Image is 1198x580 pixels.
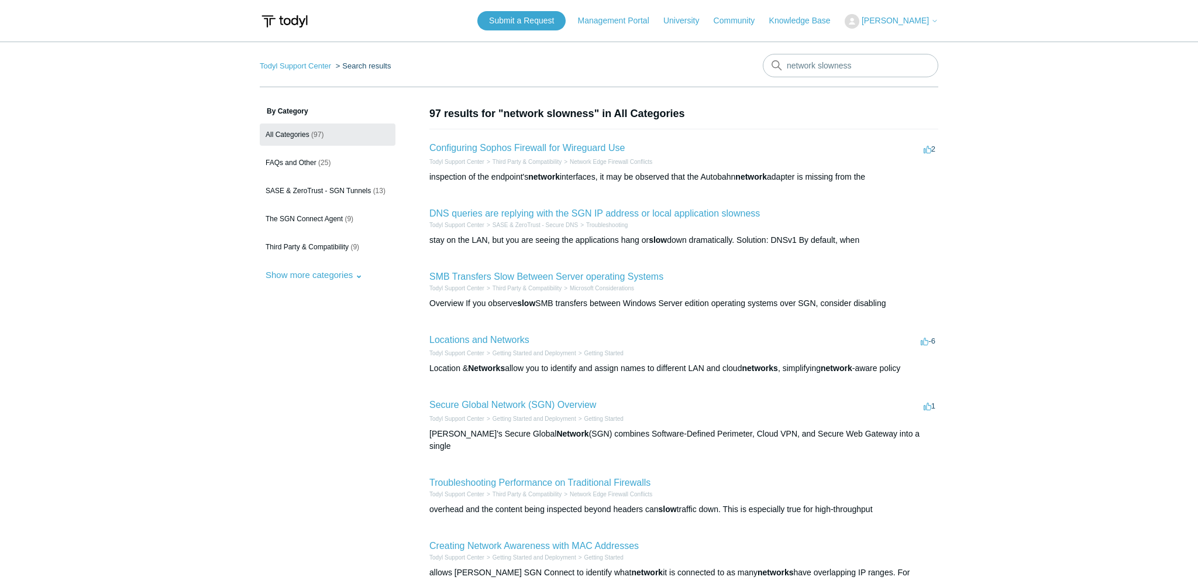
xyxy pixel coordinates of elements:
[484,221,578,229] li: SASE & ZeroTrust - Secure DNS
[924,145,935,153] span: 2
[763,54,938,77] input: Search
[266,243,349,251] span: Third Party & Compatibility
[266,187,371,195] span: SASE & ZeroTrust - SGN Tunnels
[318,159,331,167] span: (25)
[576,553,624,562] li: Getting Started
[528,172,560,181] em: network
[260,106,395,116] h3: By Category
[260,180,395,202] a: SASE & ZeroTrust - SGN Tunnels (13)
[260,208,395,230] a: The SGN Connect Agent (9)
[429,157,484,166] li: Todyl Support Center
[578,221,628,229] li: Troubleshooting
[429,491,484,497] a: Todyl Support Center
[631,568,663,577] em: network
[562,157,652,166] li: Network Edge Firewall Conflicts
[584,350,624,356] a: Getting Started
[429,221,484,229] li: Todyl Support Center
[484,349,576,358] li: Getting Started and Deployment
[493,159,562,165] a: Third Party & Compatibility
[584,554,624,561] a: Getting Started
[429,490,484,499] li: Todyl Support Center
[266,215,343,223] span: The SGN Connect Agent
[429,159,484,165] a: Todyl Support Center
[260,61,331,70] a: Todyl Support Center
[484,490,562,499] li: Third Party & Compatibility
[556,429,588,438] em: Network
[570,285,634,291] a: Microsoft Considerations
[576,349,624,358] li: Getting Started
[742,363,777,373] em: networks
[493,222,578,228] a: SASE & ZeroTrust - Secure DNS
[484,414,576,423] li: Getting Started and Deployment
[260,11,309,32] img: Todyl Support Center Help Center home page
[477,11,566,30] a: Submit a Request
[429,349,484,358] li: Todyl Support Center
[429,106,938,122] h1: 97 results for "network slowness" in All Categories
[260,236,395,258] a: Third Party & Compatibility (9)
[429,414,484,423] li: Todyl Support Center
[493,554,576,561] a: Getting Started and Deployment
[578,15,661,27] a: Management Portal
[429,503,938,516] div: overhead and the content being inspected beyond headers can traffic down. This is especially true...
[429,553,484,562] li: Todyl Support Center
[429,272,663,282] a: SMB Transfers Slow Between Server operating Systems
[260,61,333,70] li: Todyl Support Center
[429,234,938,246] div: stay on the LAN, but you are seeing the applications hang or down dramatically. Solution: DNSv1 B...
[350,243,359,251] span: (9)
[429,335,529,345] a: Locations and Networks
[266,159,316,167] span: FAQs and Other
[373,187,385,195] span: (13)
[333,61,391,70] li: Search results
[484,284,562,293] li: Third Party & Compatibility
[924,401,935,410] span: 1
[484,553,576,562] li: Getting Started and Deployment
[769,15,842,27] a: Knowledge Base
[484,157,562,166] li: Third Party & Compatibility
[429,208,760,218] a: DNS queries are replying with the SGN IP address or local application slowness
[493,416,576,422] a: Getting Started and Deployment
[493,350,576,356] a: Getting Started and Deployment
[429,171,938,183] div: inspection of the endpoint's interfaces, it may be observed that the Autobahn adapter is missing ...
[663,15,711,27] a: University
[570,159,652,165] a: Network Edge Firewall Conflicts
[649,235,667,245] em: slow
[845,14,938,29] button: [PERSON_NAME]
[570,491,652,497] a: Network Edge Firewall Conflicts
[429,428,938,452] div: [PERSON_NAME]'s Secure Global (SGN) combines Software-Defined Perimeter, Cloud VPN, and Secure We...
[921,337,935,345] span: -6
[429,416,484,422] a: Todyl Support Center
[586,222,628,228] a: Troubleshooting
[517,298,535,308] em: slow
[311,131,323,139] span: (97)
[576,414,624,423] li: Getting Started
[758,568,793,577] em: networks
[735,172,767,181] em: network
[562,284,634,293] li: Microsoft Considerations
[429,222,484,228] a: Todyl Support Center
[429,285,484,291] a: Todyl Support Center
[714,15,767,27] a: Community
[260,264,369,286] button: Show more categories
[468,363,505,373] em: Networks
[429,143,625,153] a: Configuring Sophos Firewall for Wireguard Use
[429,297,938,310] div: Overview If you observe SMB transfers between Windows Server edition operating systems over SGN, ...
[429,400,596,410] a: Secure Global Network (SGN) Overview
[266,131,309,139] span: All Categories
[260,152,395,174] a: FAQs and Other (25)
[429,478,650,488] a: Troubleshooting Performance on Traditional Firewalls
[659,505,677,514] em: slow
[821,363,852,373] em: network
[584,416,624,422] a: Getting Started
[493,285,562,291] a: Third Party & Compatibility
[260,123,395,146] a: All Categories (97)
[493,491,562,497] a: Third Party & Compatibility
[429,362,938,375] div: Location & allow you to identify and assign names to different LAN and cloud , simplifying -aware...
[429,554,484,561] a: Todyl Support Center
[429,284,484,293] li: Todyl Support Center
[562,490,652,499] li: Network Edge Firewall Conflicts
[429,541,639,551] a: Creating Network Awareness with MAC Addresses
[862,16,929,25] span: [PERSON_NAME]
[429,350,484,356] a: Todyl Support Center
[345,215,353,223] span: (9)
